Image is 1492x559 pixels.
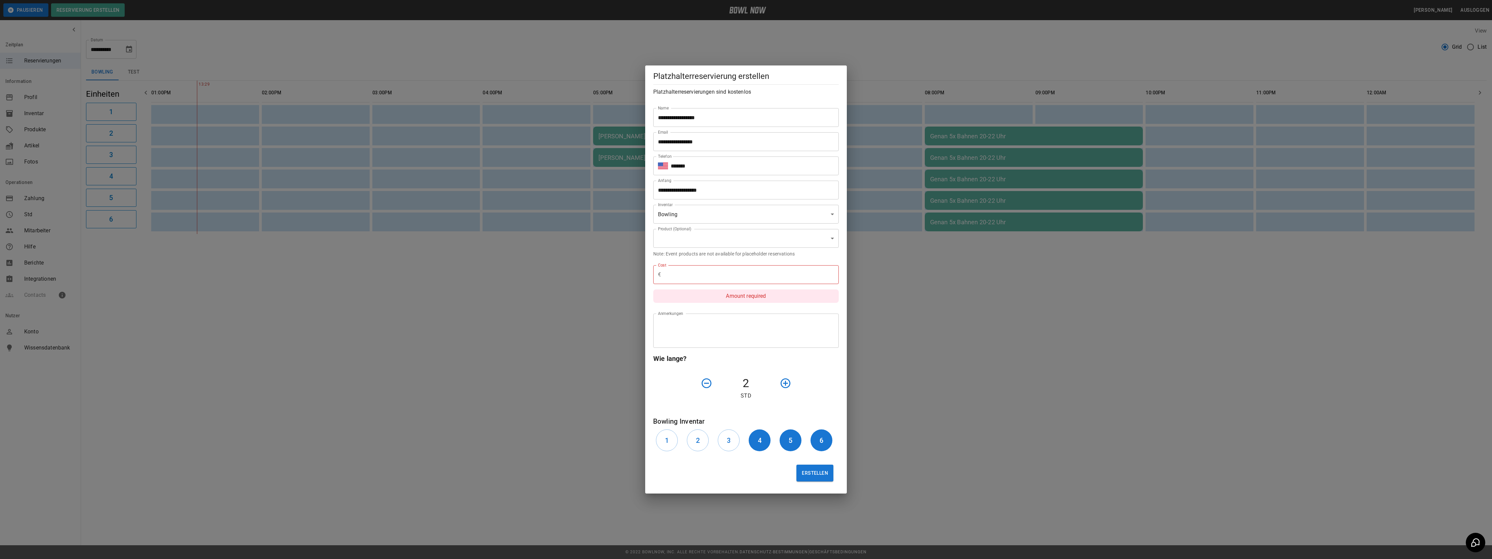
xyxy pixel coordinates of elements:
[696,435,700,446] h6: 2
[665,435,669,446] h6: 1
[658,271,661,279] p: €
[789,435,792,446] h6: 5
[653,205,839,224] div: Bowling
[687,429,709,451] button: 2
[718,429,740,451] button: 3
[796,465,833,481] button: Erstellen
[749,429,771,451] button: 4
[653,392,839,400] p: Std
[653,229,839,248] div: ​
[653,181,834,199] input: Choose date, selected date is Dec 13, 2025
[758,435,761,446] h6: 4
[653,250,839,257] p: Note: Event products are not available for placeholder reservations
[653,416,839,427] h6: Bowling Inventar
[658,161,668,171] button: Select country
[811,429,832,451] button: 6
[715,376,777,390] h4: 2
[656,429,678,451] button: 1
[653,71,839,82] h5: Platzhalterreservierung erstellen
[653,353,839,364] h6: Wie lange?
[653,289,839,303] p: Amount required
[820,435,823,446] h6: 6
[658,153,672,159] label: Telefon
[727,435,731,446] h6: 3
[653,87,839,97] h6: Platzhalterreservierungen sind kostenlos
[658,178,671,183] label: Anfang
[780,429,801,451] button: 5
